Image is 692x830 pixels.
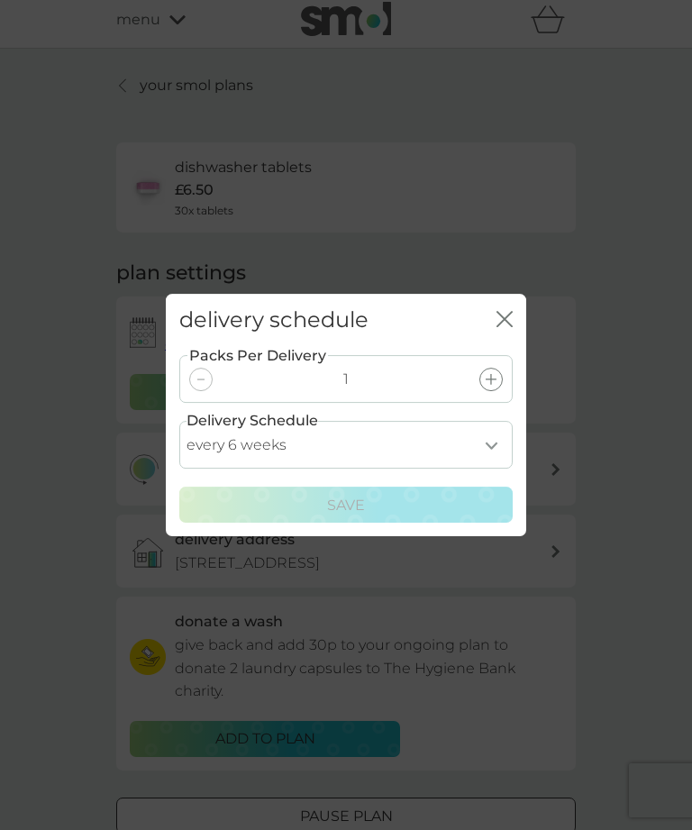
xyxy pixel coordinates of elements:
[327,494,365,517] p: Save
[496,311,513,330] button: close
[187,409,318,433] label: Delivery Schedule
[179,487,513,523] button: Save
[187,344,328,368] label: Packs Per Delivery
[343,368,349,391] p: 1
[179,307,369,333] h2: delivery schedule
